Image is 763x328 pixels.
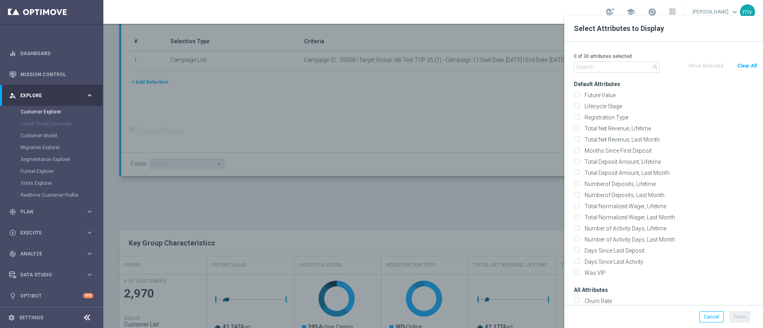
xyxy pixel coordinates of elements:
[652,64,658,70] i: search
[692,6,740,18] a: [PERSON_NAME]keyboard_arrow_down
[582,192,757,199] label: Numberof Deposits, Last Month
[582,247,757,254] label: Days Since Last Deposit
[21,177,103,189] div: Visits Explorer
[574,286,757,293] h3: All Attributes
[83,293,93,298] div: +10
[21,130,103,142] div: Customer Model
[582,180,757,188] label: Numberof Deposits, Lifetime
[736,61,757,70] button: Clear All
[8,314,15,321] i: settings
[9,92,94,99] button: person_search Explore keyboard_arrow_right
[9,230,94,236] button: play_circle_outline Execute keyboard_arrow_right
[21,168,83,175] a: Funnel Explorer
[740,4,755,19] div: mv
[582,297,757,305] label: Churn Rate
[730,8,739,16] span: keyboard_arrow_down
[21,165,103,177] div: Funnel Explorer
[9,71,94,78] button: Mission Control
[574,61,660,73] input: Search
[582,114,757,121] label: Registration Type
[21,156,83,163] a: Segmentation Explorer
[9,92,16,99] i: person_search
[86,250,93,257] i: keyboard_arrow_right
[582,214,757,221] label: Total Normalized Wager, Last Month
[20,209,86,214] span: Plan
[582,147,757,154] label: Months Since First Deposit
[21,180,83,186] a: Visits Explorer
[9,272,94,278] button: Data Studio keyboard_arrow_right
[9,50,94,57] button: equalizer Dashboard
[86,208,93,215] i: keyboard_arrow_right
[9,50,16,57] i: equalizer
[574,24,753,33] h2: Select Attributes to Display
[9,251,94,257] button: track_changes Analyze keyboard_arrow_right
[582,269,757,276] label: Was VIP
[20,251,86,256] span: Analyze
[9,293,94,299] button: lightbulb Optibot +10
[20,64,93,85] a: Mission Control
[582,136,757,143] label: Total Net Revenue, Last Month
[699,311,724,322] button: Cancel
[9,92,86,99] div: Explore
[86,92,93,99] i: keyboard_arrow_right
[582,103,757,110] label: Lifecycle Stage
[9,229,86,236] div: Execute
[9,208,16,215] i: gps_fixed
[21,132,83,139] a: Customer Model
[20,93,86,98] span: Explore
[86,229,93,236] i: keyboard_arrow_right
[21,109,83,115] a: Customer Explorer
[582,125,757,132] label: Total Net Revenue, Lifetime
[20,43,93,64] a: Dashboard
[582,236,757,243] label: Number of Activity Days, Last Month
[582,92,757,99] label: Future Value
[21,153,103,165] div: Segmentation Explorer
[9,285,93,306] div: Optibot
[730,311,750,322] button: Done
[9,271,86,278] div: Data Studio
[21,142,103,153] div: Migration Explorer
[21,144,83,151] a: Migration Explorer
[582,169,757,176] label: Total Deposit Amount, Last Month
[21,189,103,201] div: Realtime Customer Profile
[582,203,757,210] label: Total Normalized Wager, Lifetime
[582,158,757,165] label: Total Deposit Amount, Lifetime
[21,106,103,118] div: Customer Explorer
[21,192,83,198] a: Realtime Customer Profile
[9,43,93,64] div: Dashboard
[19,315,43,320] a: Settings
[9,209,94,215] button: gps_fixed Plan keyboard_arrow_right
[9,250,16,257] i: track_changes
[582,258,757,265] label: Days Since Last Activity
[86,271,93,278] i: keyboard_arrow_right
[20,272,86,277] span: Data Studio
[9,64,93,85] div: Mission Control
[9,250,86,257] div: Analyze
[574,81,757,88] h3: Default Attributes
[626,8,635,16] span: school
[20,230,86,235] span: Execute
[582,225,757,232] label: Number of Activity Days, Lifetime
[9,292,16,299] i: lightbulb
[9,208,86,215] div: Plan
[574,53,757,59] p: 0 of 30 attributes selected
[9,229,16,236] i: play_circle_outline
[20,285,83,306] a: Optibot
[21,118,103,130] div: Target Group Discovery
